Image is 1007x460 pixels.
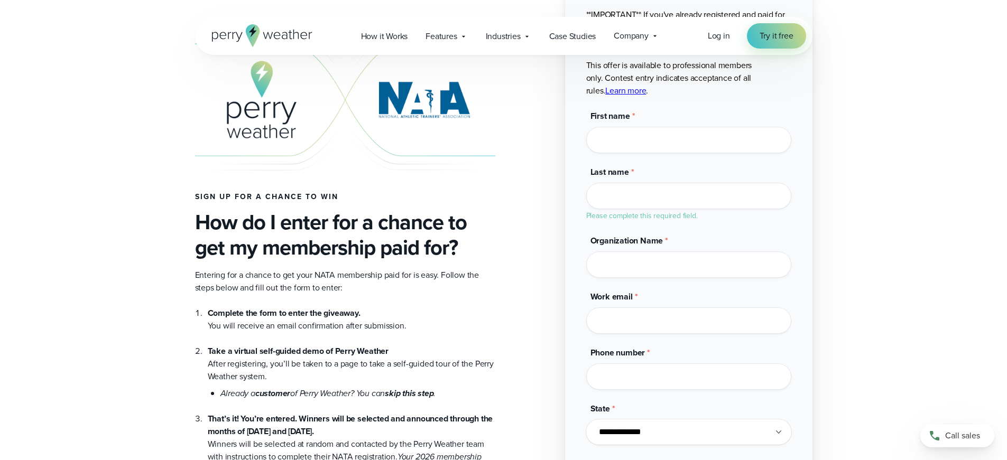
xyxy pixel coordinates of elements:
span: State [590,402,610,415]
span: How it Works [361,30,408,43]
li: You will receive an email confirmation after submission. [208,307,495,332]
label: Please complete this required field. [586,210,698,221]
span: Company [614,30,649,42]
a: Try it free [747,23,806,49]
a: Case Studies [540,25,605,47]
h4: Sign up for a chance to win [195,193,495,201]
strong: That’s it! You’re entered. Winners will be selected and announced through the months of [DATE] an... [208,412,493,437]
strong: Complete the form to enter the giveaway. [208,307,361,319]
strong: customer [255,387,290,399]
span: First name [590,110,630,122]
strong: Take a virtual self-guided demo of Perry Weather [208,345,389,357]
span: Phone number [590,346,645,359]
a: How it Works [352,25,417,47]
a: Log in [708,30,730,42]
p: **IMPORTANT** If you've already registered and paid for your 2026 NATA membership, you're not eli... [586,8,791,97]
a: Call sales [920,424,994,447]
span: Case Studies [549,30,596,43]
h3: How do I enter for a chance to get my membership paid for? [195,210,495,260]
span: Call sales [945,429,980,442]
span: Try it free [760,30,793,42]
span: Features [426,30,457,43]
li: After registering, you’ll be taken to a page to take a self-guided tour of the Perry Weather system. [208,332,495,400]
span: Work email [590,290,633,303]
a: Learn more [605,85,646,97]
span: Organization Name [590,234,663,247]
strong: skip this step [385,387,433,399]
p: Entering for a chance to get your NATA membership paid for is easy. Follow the steps below and fi... [195,269,495,294]
span: Industries [486,30,521,43]
span: Last name [590,166,629,178]
em: Already a of Perry Weather? You can . [220,387,436,399]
